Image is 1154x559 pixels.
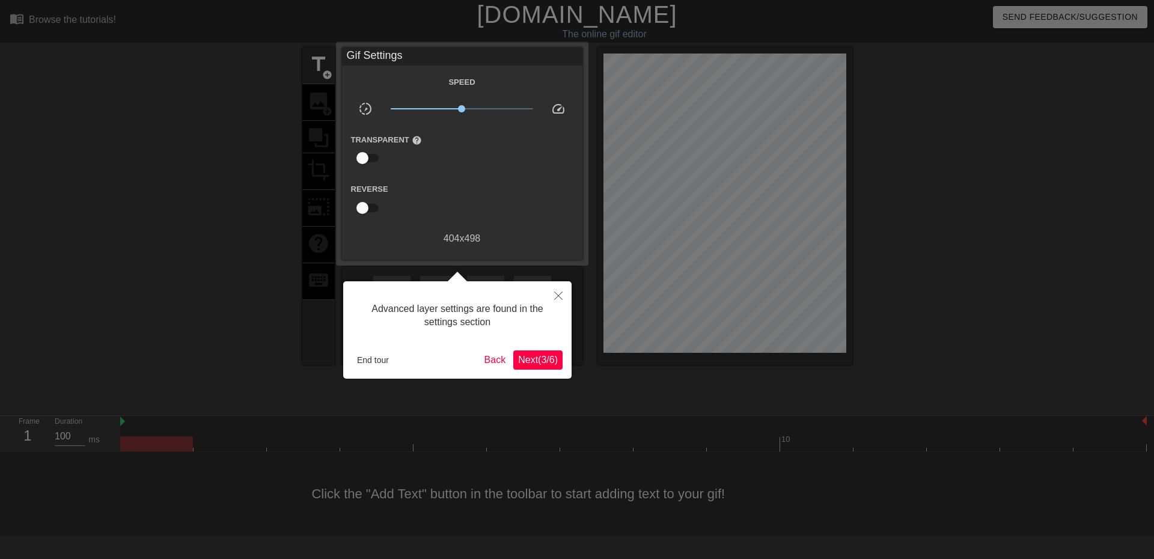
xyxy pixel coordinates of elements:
[352,290,563,341] div: Advanced layer settings are found in the settings section
[352,351,394,369] button: End tour
[545,281,572,309] button: Close
[513,350,563,370] button: Next
[480,350,511,370] button: Back
[518,355,558,365] span: Next ( 3 / 6 )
